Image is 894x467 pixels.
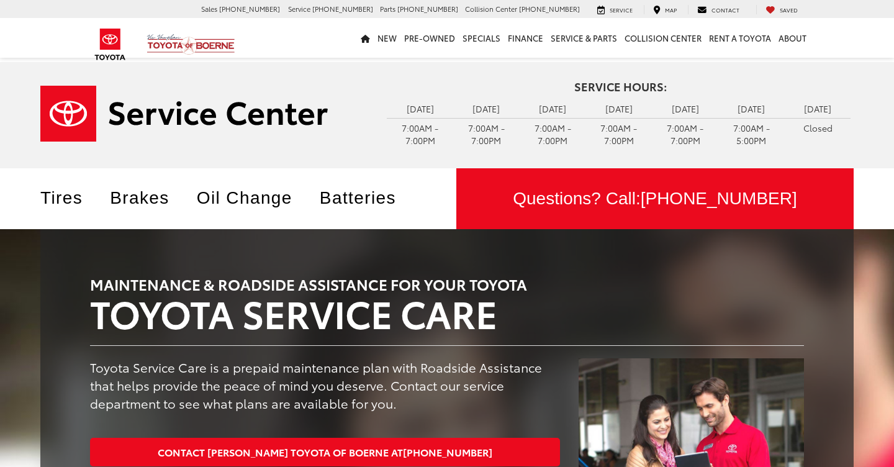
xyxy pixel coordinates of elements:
span: Contact [711,6,739,14]
a: Questions? Call:[PHONE_NUMBER] [456,168,854,229]
td: [DATE] [453,99,520,118]
td: [DATE] [586,99,652,118]
a: New [374,18,400,58]
p: Toyota Service Care is a prepaid maintenance plan with Roadside Assistance that helps provide the... [90,358,560,412]
a: Brakes [110,188,188,207]
span: [PHONE_NUMBER] [641,189,797,208]
td: [DATE] [785,99,851,118]
img: Vic Vaughan Toyota of Boerne [147,34,235,55]
td: [DATE] [520,99,586,118]
h3: MAINTENANCE & ROADSIDE ASSISTANCE FOR YOUR TOYOTA [90,276,804,292]
a: Specials [459,18,504,58]
img: Service Center | Vic Vaughan Toyota of Boerne in Boerne TX [40,86,328,142]
div: Questions? Call: [456,168,854,229]
a: Finance [504,18,547,58]
a: Batteries [320,188,415,207]
a: Home [357,18,374,58]
a: Map [644,5,686,15]
a: My Saved Vehicles [756,5,807,15]
a: Contact [PERSON_NAME] Toyota of Boerne at[PHONE_NUMBER] [90,438,560,466]
span: Saved [780,6,798,14]
td: 7:00AM - 7:00PM [652,118,718,150]
td: 7:00AM - 5:00PM [718,118,785,150]
a: Oil Change [197,188,311,207]
td: 7:00AM - 7:00PM [453,118,520,150]
span: Service [288,4,310,14]
span: [PHONE_NUMBER] [312,4,373,14]
td: 7:00AM - 7:00PM [387,118,453,150]
td: [DATE] [718,99,785,118]
td: 7:00AM - 7:00PM [520,118,586,150]
span: [PHONE_NUMBER] [397,4,458,14]
h2: TOYOTA SERVICE CARE [90,292,804,333]
a: Service & Parts: Opens in a new tab [547,18,621,58]
span: Parts [380,4,395,14]
h4: Service Hours: [387,81,854,93]
a: Service Center | Vic Vaughan Toyota of Boerne in Boerne TX [40,86,368,142]
span: Service [610,6,633,14]
td: [DATE] [652,99,718,118]
a: Contact [688,5,749,15]
td: 7:00AM - 7:00PM [586,118,652,150]
span: Collision Center [465,4,517,14]
a: Service [588,5,642,15]
span: [PHONE_NUMBER] [519,4,580,14]
a: About [775,18,810,58]
td: [DATE] [387,99,453,118]
span: [PHONE_NUMBER] [219,4,280,14]
a: Tires [40,188,101,207]
a: Pre-Owned [400,18,459,58]
a: Collision Center [621,18,705,58]
span: Map [665,6,677,14]
a: Rent a Toyota [705,18,775,58]
td: Closed [785,118,851,137]
span: [PHONE_NUMBER] [403,445,492,459]
img: Toyota [87,24,133,65]
span: Sales [201,4,217,14]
